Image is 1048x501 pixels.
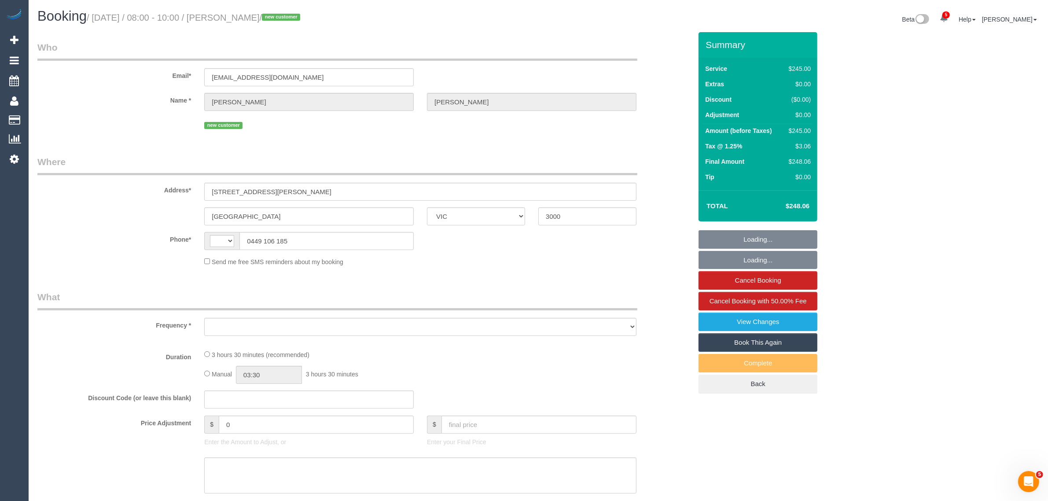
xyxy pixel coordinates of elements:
label: Adjustment [705,111,739,119]
a: Back [699,375,817,393]
span: 3 hours 30 minutes [306,371,358,378]
h4: $248.06 [759,203,809,210]
label: Tax @ 1.25% [705,142,742,151]
img: Automaid Logo [5,9,23,21]
a: Cancel Booking [699,271,817,290]
a: Book This Again [699,333,817,352]
img: New interface [915,14,929,26]
label: Service [705,64,727,73]
div: ($0.00) [785,95,811,104]
label: Duration [31,350,198,361]
a: [PERSON_NAME] [982,16,1037,23]
span: Manual [212,371,232,378]
h3: Summary [706,40,813,50]
span: $ [204,416,219,434]
input: First Name* [204,93,414,111]
label: Email* [31,68,198,80]
span: Booking [37,8,87,24]
label: Price Adjustment [31,416,198,427]
input: Phone* [239,232,414,250]
legend: What [37,291,637,310]
input: Post Code* [538,207,636,225]
legend: Who [37,41,637,61]
label: Discount [705,95,732,104]
span: 5 [1036,471,1043,478]
label: Amount (before Taxes) [705,126,772,135]
div: $0.00 [785,80,811,88]
span: Cancel Booking with 50.00% Fee [710,297,807,305]
div: $3.06 [785,142,811,151]
input: final price [441,416,636,434]
label: Tip [705,173,714,181]
p: Enter the Amount to Adjust, or [204,438,414,446]
label: Name * [31,93,198,105]
a: 5 [935,9,952,28]
div: $0.00 [785,111,811,119]
span: 5 [942,11,950,18]
label: Extras [705,80,724,88]
a: Cancel Booking with 50.00% Fee [699,292,817,310]
a: Beta [902,16,930,23]
span: new customer [204,122,243,129]
div: $0.00 [785,173,811,181]
legend: Where [37,155,637,175]
label: Phone* [31,232,198,244]
div: $248.06 [785,157,811,166]
div: $245.00 [785,126,811,135]
small: / [DATE] / 08:00 - 10:00 / [PERSON_NAME] [87,13,303,22]
label: Frequency * [31,318,198,330]
strong: Total [706,202,728,210]
input: Suburb* [204,207,414,225]
p: Enter your Final Price [427,438,636,446]
label: Final Amount [705,157,744,166]
a: View Changes [699,313,817,331]
iframe: Intercom live chat [1018,471,1039,492]
input: Last Name* [427,93,636,111]
span: 3 hours 30 minutes (recommended) [212,351,309,358]
input: Email* [204,68,414,86]
span: $ [427,416,441,434]
div: $245.00 [785,64,811,73]
span: / [260,13,303,22]
a: Help [959,16,976,23]
span: new customer [262,14,300,21]
span: Send me free SMS reminders about my booking [212,258,343,265]
label: Address* [31,183,198,195]
label: Discount Code (or leave this blank) [31,390,198,402]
